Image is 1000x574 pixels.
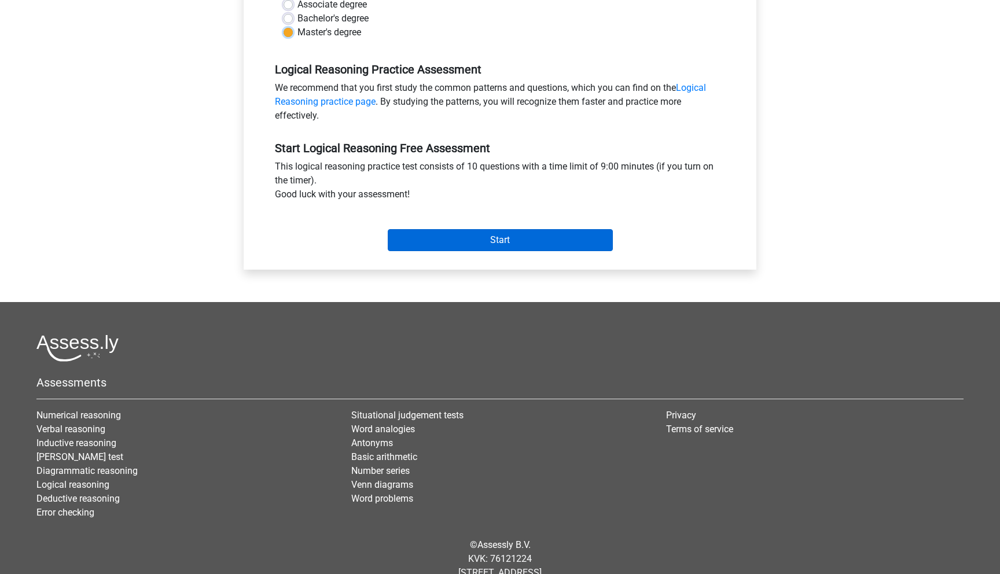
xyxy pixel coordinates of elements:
a: Error checking [36,507,94,518]
img: Assessly logo [36,334,119,362]
label: Bachelor's degree [297,12,369,25]
label: Master's degree [297,25,361,39]
a: Assessly B.V. [477,539,531,550]
a: Number series [351,465,410,476]
a: Terms of service [666,424,733,435]
a: Antonyms [351,437,393,448]
a: Inductive reasoning [36,437,116,448]
a: Numerical reasoning [36,410,121,421]
a: Diagrammatic reasoning [36,465,138,476]
a: Privacy [666,410,696,421]
div: This logical reasoning practice test consists of 10 questions with a time limit of 9:00 minutes (... [266,160,734,206]
a: Deductive reasoning [36,493,120,504]
a: Word analogies [351,424,415,435]
a: Word problems [351,493,413,504]
a: Logical reasoning [36,479,109,490]
a: [PERSON_NAME] test [36,451,123,462]
div: We recommend that you first study the common patterns and questions, which you can find on the . ... [266,81,734,127]
h5: Start Logical Reasoning Free Assessment [275,141,725,155]
a: Situational judgement tests [351,410,464,421]
a: Venn diagrams [351,479,413,490]
h5: Logical Reasoning Practice Assessment [275,62,725,76]
h5: Assessments [36,376,964,389]
input: Start [388,229,613,251]
a: Basic arithmetic [351,451,417,462]
a: Verbal reasoning [36,424,105,435]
